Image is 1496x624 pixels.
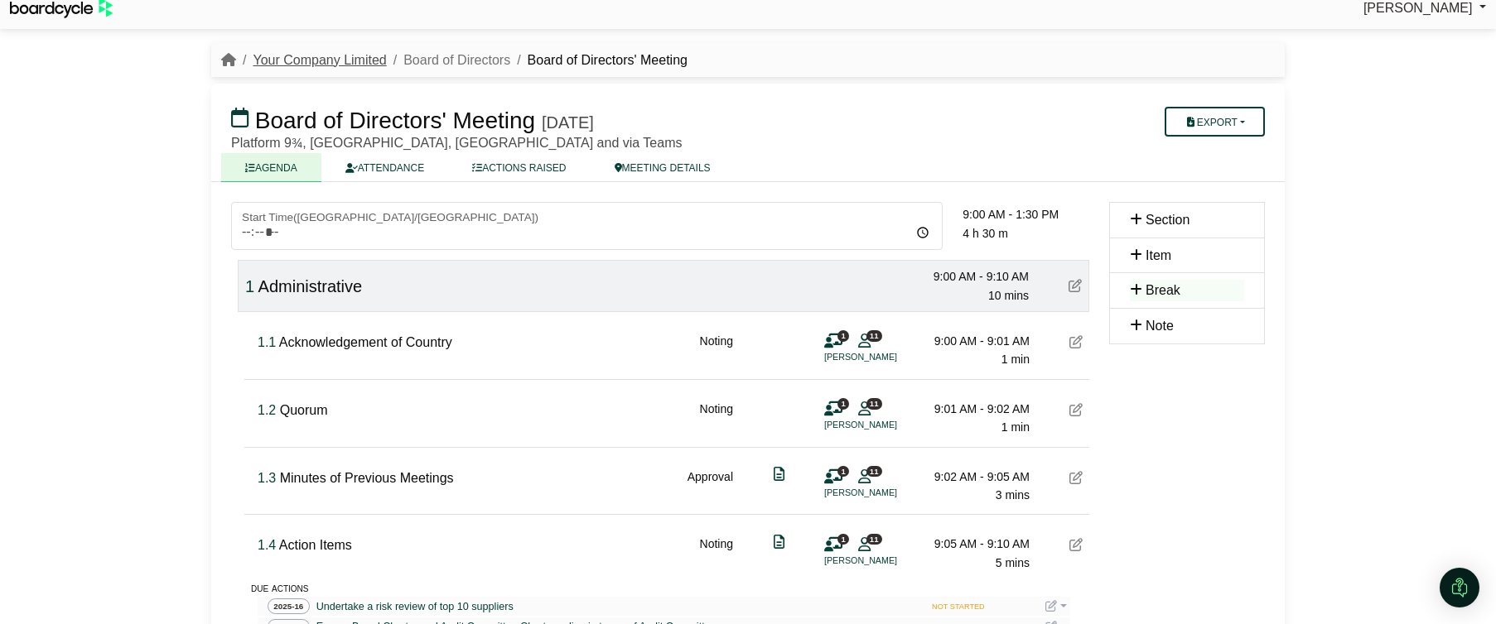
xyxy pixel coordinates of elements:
li: Board of Directors' Meeting [510,50,688,71]
span: 1 min [1001,353,1030,366]
span: Section [1146,213,1190,227]
div: Noting [700,332,733,369]
span: Break [1146,283,1180,297]
a: Undertake a risk review of top 10 suppliers [313,598,517,615]
div: Noting [700,535,733,572]
li: [PERSON_NAME] [824,554,948,568]
a: Your Company Limited [253,53,386,67]
span: Acknowledgement of Country [279,335,452,349]
div: Open Intercom Messenger [1440,568,1479,607]
span: Minutes of Previous Meetings [280,471,454,485]
div: [DATE] [542,113,594,132]
button: Export [1165,107,1265,137]
li: [PERSON_NAME] [824,418,948,432]
span: 1 min [1001,420,1030,434]
span: 11 [866,398,882,409]
span: 1 [837,534,849,545]
div: 9:00 AM - 9:01 AM [914,332,1030,350]
a: ATTENDANCE [321,153,448,182]
div: 9:01 AM - 9:02 AM [914,400,1030,418]
span: Platform 9¾, [GEOGRAPHIC_DATA], [GEOGRAPHIC_DATA] and via Teams [231,136,682,150]
li: [PERSON_NAME] [824,350,948,364]
span: 1 [837,466,849,477]
span: Quorum [280,403,328,417]
a: Board of Directors [403,53,510,67]
span: 11 [866,534,882,545]
span: 5 mins [996,556,1030,569]
span: Click to fine tune number [258,335,276,349]
span: 2025-16 [268,598,310,614]
span: Item [1146,248,1171,262]
span: Note [1146,319,1174,333]
span: 3 mins [996,488,1030,502]
span: 4 h 30 m [963,227,1007,240]
div: 9:00 AM - 9:10 AM [913,267,1029,286]
span: NOT STARTED [927,601,990,614]
div: due actions [251,578,1089,597]
span: Click to fine tune number [258,538,276,552]
span: Action Items [279,538,352,552]
span: Administrative [258,277,363,295]
nav: breadcrumb [221,50,688,71]
span: Click to fine tune number [258,403,276,417]
div: Approval [688,468,733,505]
a: AGENDA [221,153,321,182]
div: 9:02 AM - 9:05 AM [914,468,1030,486]
li: [PERSON_NAME] [824,486,948,500]
span: Click to fine tune number [258,471,276,485]
a: ACTIONS RAISED [448,153,590,182]
span: 11 [866,330,882,341]
span: 1 [837,398,849,409]
span: 11 [866,466,882,477]
span: [PERSON_NAME] [1363,1,1473,15]
div: 9:05 AM - 9:10 AM [914,535,1030,553]
span: 1 [837,330,849,341]
div: Noting [700,400,733,437]
span: Click to fine tune number [245,277,254,295]
span: 10 mins [988,289,1029,302]
div: 9:00 AM - 1:30 PM [963,205,1089,223]
span: Board of Directors' Meeting [255,108,535,133]
a: MEETING DETAILS [591,153,735,182]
